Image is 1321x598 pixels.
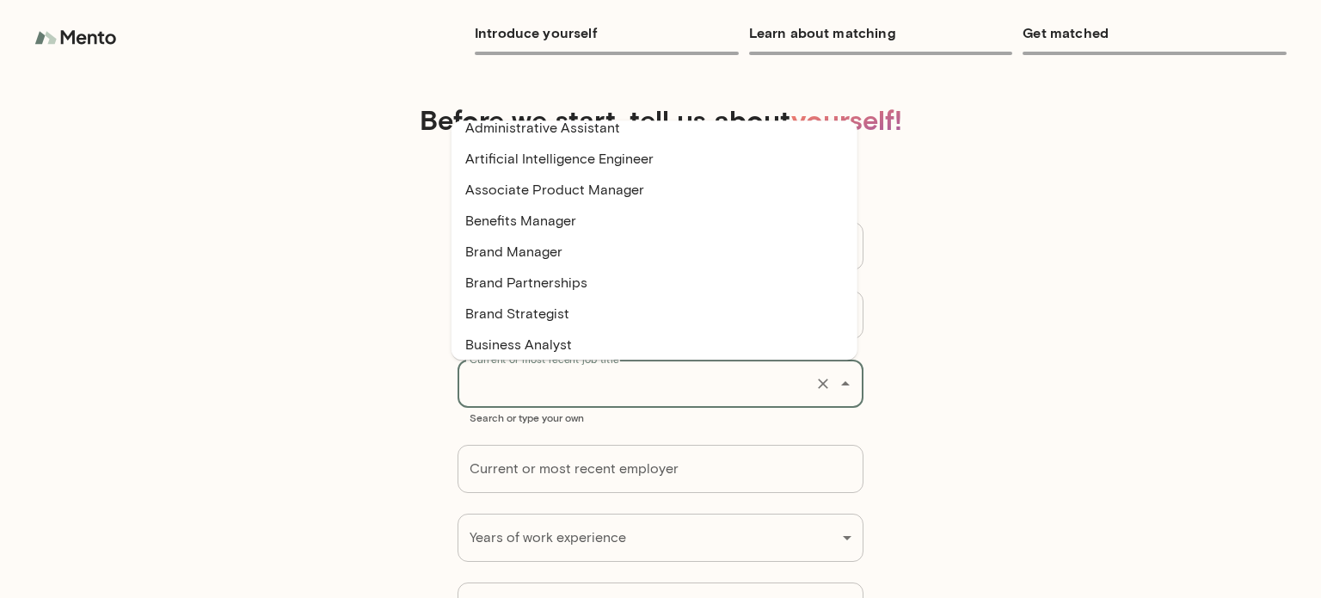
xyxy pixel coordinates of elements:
[452,113,857,144] li: Administrative Assistant
[452,175,857,206] li: Associate Product Manager
[452,268,857,299] li: Brand Partnerships
[749,21,1013,45] h6: Learn about matching
[452,144,857,175] li: Artificial Intelligence Engineer
[470,410,851,424] p: Search or type your own
[34,21,120,55] img: logo
[811,372,835,396] button: Clear
[1023,21,1287,45] h6: Get matched
[833,372,857,396] button: Close
[14,103,1307,136] h4: Before we start, tell us about
[475,21,739,45] h6: Introduce yourself
[452,330,857,361] li: Business Analyst
[452,299,857,330] li: Brand Strategist
[791,102,902,136] span: yourself!
[452,206,857,237] li: Benefits Manager
[452,237,857,268] li: Brand Manager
